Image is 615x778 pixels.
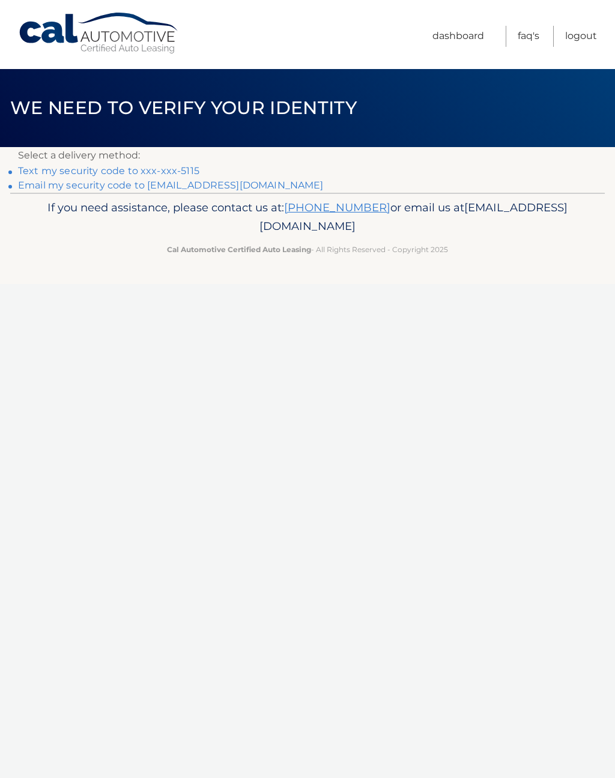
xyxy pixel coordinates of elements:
span: We need to verify your identity [10,97,357,119]
a: FAQ's [518,26,539,47]
p: - All Rights Reserved - Copyright 2025 [28,243,587,256]
a: [PHONE_NUMBER] [284,201,390,214]
strong: Cal Automotive Certified Auto Leasing [167,245,311,254]
p: Select a delivery method: [18,147,597,164]
a: Logout [565,26,597,47]
a: Dashboard [432,26,484,47]
a: Text my security code to xxx-xxx-5115 [18,165,199,176]
p: If you need assistance, please contact us at: or email us at [28,198,587,237]
a: Email my security code to [EMAIL_ADDRESS][DOMAIN_NAME] [18,179,324,191]
a: Cal Automotive [18,12,180,55]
